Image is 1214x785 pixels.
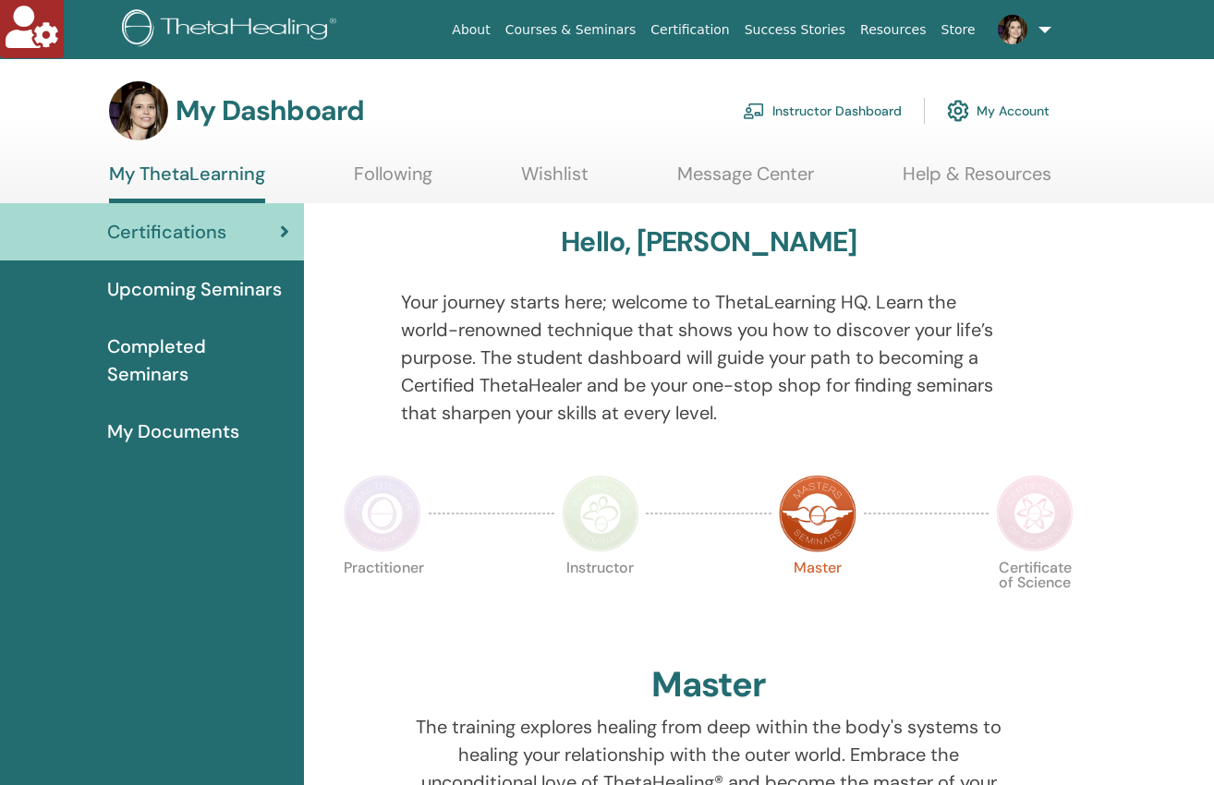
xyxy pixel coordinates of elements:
[354,163,432,199] a: Following
[947,91,1050,131] a: My Account
[344,475,421,552] img: Practitioner
[743,103,765,119] img: chalkboard-teacher.svg
[743,91,902,131] a: Instructor Dashboard
[903,163,1051,199] a: Help & Resources
[779,475,856,552] img: Master
[401,288,1016,427] p: Your journey starts here; welcome to ThetaLearning HQ. Learn the world-renowned technique that sh...
[107,417,239,445] span: My Documents
[562,475,639,552] img: Instructor
[651,664,766,706] h2: Master
[109,81,168,140] img: default.jpg
[996,561,1074,638] p: Certificate of Science
[344,561,421,638] p: Practitioner
[562,561,639,638] p: Instructor
[643,13,736,47] a: Certification
[521,163,589,199] a: Wishlist
[498,13,644,47] a: Courses & Seminars
[853,13,934,47] a: Resources
[107,218,226,246] span: Certifications
[996,475,1074,552] img: Certificate of Science
[677,163,814,199] a: Message Center
[109,163,265,203] a: My ThetaLearning
[107,332,289,388] span: Completed Seminars
[947,95,969,127] img: cog.svg
[998,15,1027,44] img: default.jpg
[561,225,856,259] h3: Hello, [PERSON_NAME]
[779,561,856,638] p: Master
[176,94,364,127] h3: My Dashboard
[122,9,343,51] img: logo.png
[444,13,497,47] a: About
[737,13,853,47] a: Success Stories
[934,13,983,47] a: Store
[107,275,282,303] span: Upcoming Seminars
